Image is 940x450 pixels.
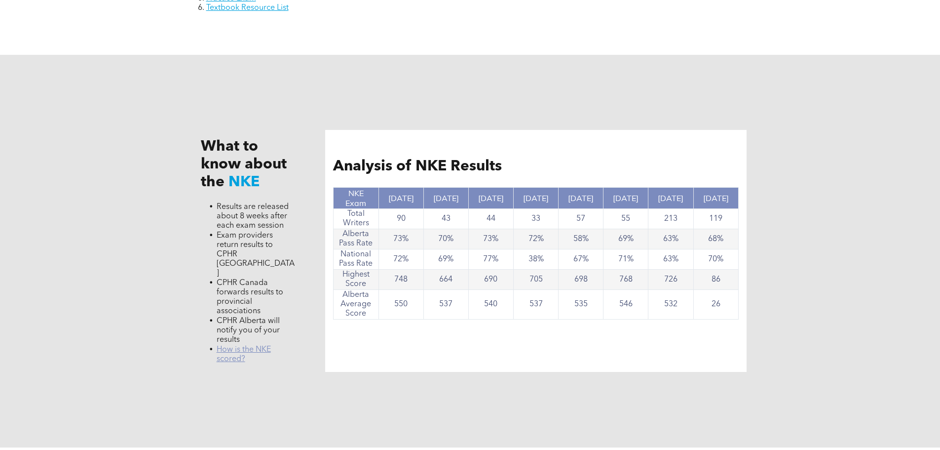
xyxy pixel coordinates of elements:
td: 43 [423,209,468,229]
span: Results are released about 8 weeks after each exam session [217,203,289,230]
td: National Pass Rate [334,249,378,270]
td: 38% [513,249,558,270]
td: 213 [648,209,693,229]
span: Exam providers return results to CPHR [GEOGRAPHIC_DATA] [217,232,295,277]
td: 63% [648,249,693,270]
td: 72% [378,249,423,270]
th: [DATE] [693,188,738,209]
td: 55 [603,209,648,229]
td: 726 [648,270,693,290]
td: 44 [468,209,513,229]
td: 119 [693,209,738,229]
th: [DATE] [423,188,468,209]
td: 68% [693,229,738,249]
td: 33 [513,209,558,229]
td: 69% [603,229,648,249]
td: Highest Score [334,270,378,290]
td: 546 [603,290,648,320]
td: 90 [378,209,423,229]
td: 690 [468,270,513,290]
td: 550 [378,290,423,320]
td: Alberta Pass Rate [334,229,378,249]
a: How is the NKE scored? [217,346,271,363]
td: 77% [468,249,513,270]
td: 73% [378,229,423,249]
td: 70% [423,229,468,249]
td: 69% [423,249,468,270]
td: 705 [513,270,558,290]
th: [DATE] [468,188,513,209]
td: 58% [559,229,603,249]
th: [DATE] [559,188,603,209]
td: 73% [468,229,513,249]
th: [DATE] [603,188,648,209]
a: Textbook Resource List [206,4,289,12]
td: 537 [423,290,468,320]
td: 26 [693,290,738,320]
td: 57 [559,209,603,229]
td: 540 [468,290,513,320]
td: 70% [693,249,738,270]
td: 698 [559,270,603,290]
span: NKE [228,175,260,190]
span: CPHR Canada forwards results to provincial associations [217,279,283,315]
td: 532 [648,290,693,320]
td: Total Writers [334,209,378,229]
td: 63% [648,229,693,249]
th: [DATE] [513,188,558,209]
td: 748 [378,270,423,290]
td: 664 [423,270,468,290]
th: NKE Exam [334,188,378,209]
td: 768 [603,270,648,290]
td: Alberta Average Score [334,290,378,320]
td: 71% [603,249,648,270]
td: 67% [559,249,603,270]
span: CPHR Alberta will notify you of your results [217,317,280,344]
td: 535 [559,290,603,320]
span: Analysis of NKE Results [333,159,502,174]
span: What to know about the [201,139,287,190]
td: 537 [513,290,558,320]
td: 72% [513,229,558,249]
th: [DATE] [378,188,423,209]
th: [DATE] [648,188,693,209]
td: 86 [693,270,738,290]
